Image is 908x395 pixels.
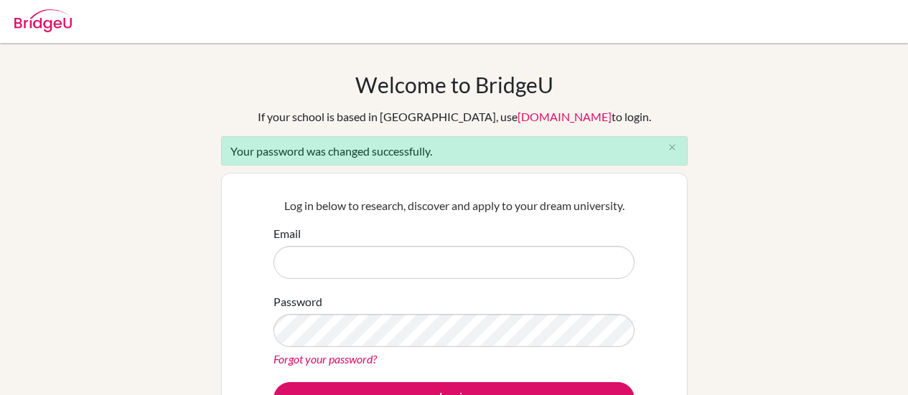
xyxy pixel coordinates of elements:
[355,72,553,97] h1: Welcome to BridgeU
[273,225,301,242] label: Email
[221,136,688,166] div: Your password was changed successfully.
[273,293,322,310] label: Password
[273,352,377,366] a: Forgot your password?
[14,9,72,32] img: Bridge-U
[667,142,678,153] i: close
[518,110,612,123] a: [DOMAIN_NAME]
[658,137,687,158] button: Close
[273,197,635,214] p: Log in below to research, discover and apply to your dream university.
[258,108,651,125] div: If your school is based in [GEOGRAPHIC_DATA], use to login.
